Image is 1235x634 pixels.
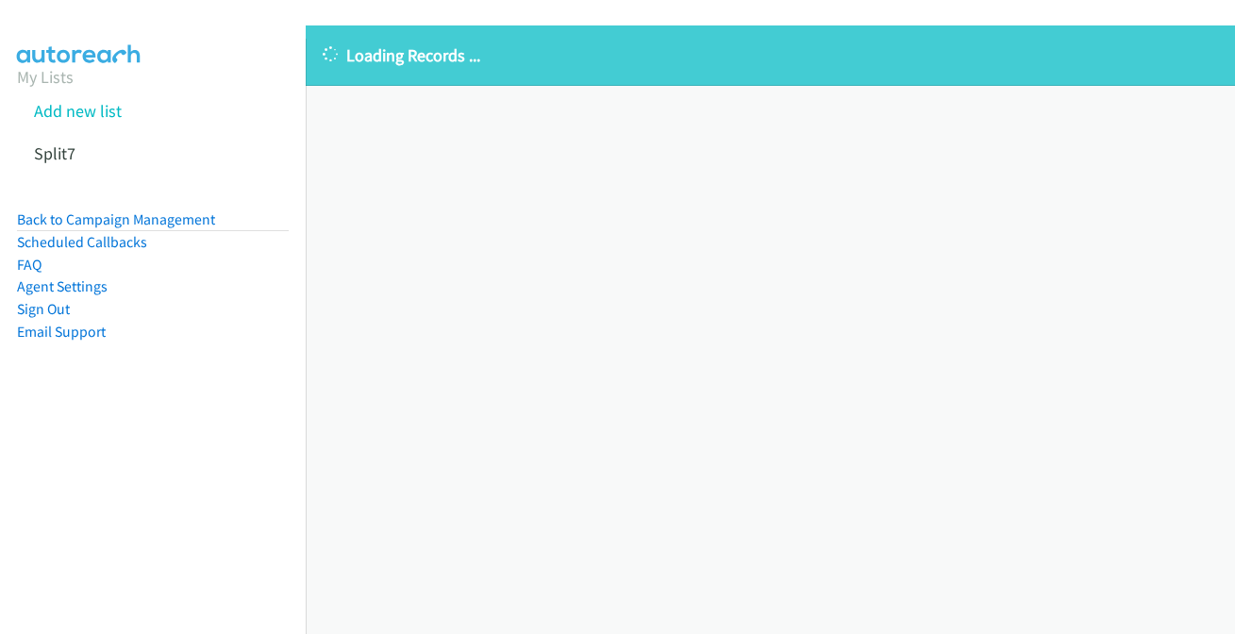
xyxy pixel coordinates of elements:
a: My Lists [17,66,74,88]
a: FAQ [17,256,42,274]
a: Email Support [17,323,106,341]
a: Add new list [34,100,122,122]
a: Split7 [34,142,75,164]
a: Back to Campaign Management [17,210,215,228]
a: Scheduled Callbacks [17,233,147,251]
a: Agent Settings [17,277,108,295]
p: Loading Records ... [323,42,1218,68]
a: Sign Out [17,300,70,318]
